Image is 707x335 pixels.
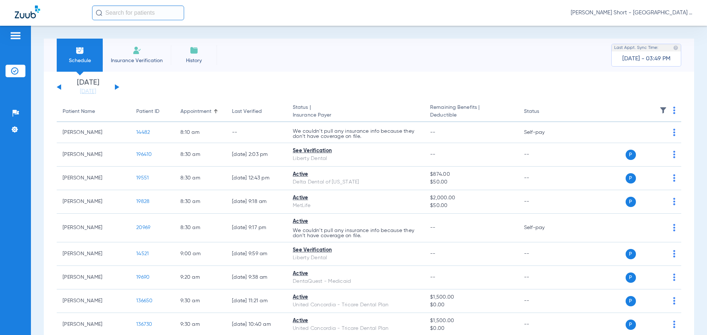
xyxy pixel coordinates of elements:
th: Status [518,101,568,122]
td: [DATE] 9:18 AM [226,190,287,214]
td: -- [518,143,568,167]
span: $50.00 [430,202,512,210]
div: Patient ID [136,108,169,115]
img: Zuub Logo [15,6,40,18]
span: 20969 [136,225,150,230]
td: [PERSON_NAME] [57,122,130,143]
div: See Verification [293,246,418,254]
td: [DATE] 9:17 PM [226,214,287,242]
td: [DATE] 9:59 AM [226,242,287,266]
div: Patient ID [136,108,159,115]
td: [PERSON_NAME] [57,289,130,313]
a: [DATE] [66,88,110,95]
p: We couldn’t pull any insurance info because they don’t have coverage on file. [293,228,418,238]
span: Last Appt. Sync Time: [614,44,658,51]
span: -- [430,251,436,256]
div: United Concordia - Tricare Dental Plan [293,325,418,332]
td: 9:20 AM [175,266,226,289]
div: Appointment [180,108,211,115]
span: $0.00 [430,301,512,309]
div: Active [293,270,418,278]
div: Liberty Dental [293,254,418,262]
img: group-dot-blue.svg [673,274,675,281]
span: [PERSON_NAME] Short - [GEOGRAPHIC_DATA] Dentistry [571,9,692,17]
span: P [626,197,636,207]
span: P [626,173,636,183]
img: group-dot-blue.svg [673,174,675,182]
iframe: Chat Widget [670,300,707,335]
span: P [626,272,636,283]
span: $50.00 [430,178,512,186]
div: Delta Dental of [US_STATE] [293,178,418,186]
div: See Verification [293,147,418,155]
span: Schedule [62,57,97,64]
span: $1,500.00 [430,293,512,301]
span: 19551 [136,175,149,181]
div: Active [293,171,418,178]
td: [PERSON_NAME] [57,190,130,214]
div: Patient Name [63,108,124,115]
img: Manual Insurance Verification [133,46,141,55]
td: [DATE] 9:38 AM [226,266,287,289]
img: History [190,46,198,55]
div: MetLife [293,202,418,210]
span: Insurance Verification [108,57,165,64]
span: 19828 [136,199,150,204]
td: 8:30 AM [175,190,226,214]
img: group-dot-blue.svg [673,129,675,136]
div: Last Verified [232,108,262,115]
div: Appointment [180,108,220,115]
img: group-dot-blue.svg [673,297,675,304]
td: [DATE] 12:43 PM [226,167,287,190]
span: P [626,320,636,330]
div: Active [293,293,418,301]
td: 8:10 AM [175,122,226,143]
td: -- [518,167,568,190]
span: 136730 [136,322,152,327]
img: group-dot-blue.svg [673,151,675,158]
p: We couldn’t pull any insurance info because they don’t have coverage on file. [293,129,418,139]
div: Patient Name [63,108,95,115]
span: P [626,296,636,306]
td: 8:30 AM [175,167,226,190]
img: group-dot-blue.svg [673,198,675,205]
td: [PERSON_NAME] [57,143,130,167]
span: Insurance Payer [293,111,418,119]
td: [DATE] 11:21 AM [226,289,287,313]
span: $2,000.00 [430,194,512,202]
td: [PERSON_NAME] [57,167,130,190]
span: $0.00 [430,325,512,332]
div: DentaQuest - Medicaid [293,278,418,285]
div: Liberty Dental [293,155,418,163]
td: [PERSON_NAME] [57,242,130,266]
input: Search for patients [92,6,184,20]
div: Active [293,317,418,325]
span: 136650 [136,298,153,303]
td: -- [518,190,568,214]
img: Search Icon [96,10,102,16]
td: 8:30 AM [175,143,226,167]
span: $1,500.00 [430,317,512,325]
span: [DATE] - 03:49 PM [622,55,671,63]
div: Active [293,218,418,225]
td: [PERSON_NAME] [57,266,130,289]
img: last sync help info [673,45,678,50]
td: -- [518,289,568,313]
td: -- [518,242,568,266]
img: group-dot-blue.svg [673,107,675,114]
div: Active [293,194,418,202]
span: -- [430,275,436,280]
span: P [626,150,636,160]
td: 9:30 AM [175,289,226,313]
img: filter.svg [659,107,667,114]
td: [PERSON_NAME] [57,214,130,242]
span: 14521 [136,251,149,256]
span: Deductible [430,111,512,119]
span: 14482 [136,130,150,135]
td: Self-pay [518,214,568,242]
div: Last Verified [232,108,281,115]
th: Status | [287,101,424,122]
img: group-dot-blue.svg [673,224,675,231]
span: P [626,249,636,259]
